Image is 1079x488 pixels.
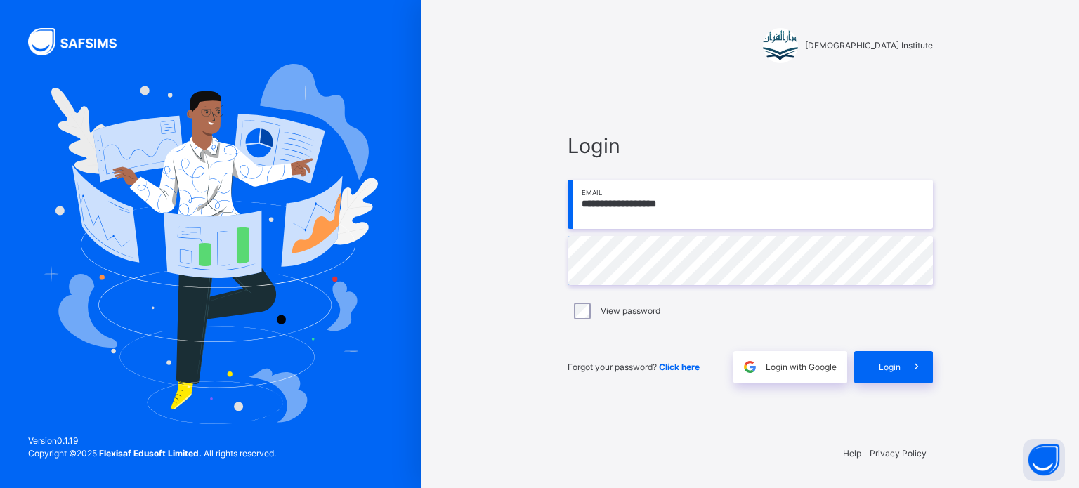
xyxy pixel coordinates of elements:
[870,448,927,459] a: Privacy Policy
[742,359,758,375] img: google.396cfc9801f0270233282035f929180a.svg
[568,131,933,161] span: Login
[843,448,861,459] a: Help
[766,361,837,374] span: Login with Google
[28,28,133,55] img: SAFSIMS Logo
[1023,439,1065,481] button: Open asap
[44,64,378,423] img: Hero Image
[28,448,276,459] span: Copyright © 2025 All rights reserved.
[601,305,660,317] label: View password
[659,362,700,372] a: Click here
[28,435,276,447] span: Version 0.1.19
[805,39,933,52] span: [DEMOGRAPHIC_DATA] Institute
[568,362,700,372] span: Forgot your password?
[879,361,901,374] span: Login
[99,448,202,459] strong: Flexisaf Edusoft Limited.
